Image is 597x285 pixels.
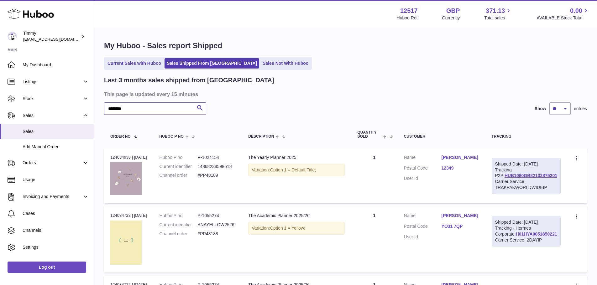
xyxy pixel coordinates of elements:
a: YO31 7QP [442,223,479,229]
span: 0.00 [570,7,582,15]
span: Channels [23,227,89,233]
span: Option 1 = Default Title; [270,167,316,172]
span: Total sales [484,15,512,21]
h1: My Huboo - Sales report Shipped [104,41,587,51]
div: Timmy [23,30,80,42]
dt: Postal Code [404,165,442,173]
div: Carrier Service: TRAKPAKWORLDWIDEIP [495,179,557,191]
dt: Channel order [160,231,198,237]
dd: #PP48189 [197,172,236,178]
div: The Yearly Planner 2025 [248,155,345,160]
a: [PERSON_NAME] [442,155,479,160]
span: Description [248,135,274,139]
span: Listings [23,79,82,85]
dd: #PP48188 [197,231,236,237]
span: Orders [23,160,82,166]
span: Cases [23,211,89,216]
dt: User Id [404,176,442,181]
div: Variation: [248,164,345,176]
span: AVAILABLE Stock Total [537,15,589,21]
a: 12349 [442,165,479,171]
img: internalAdmin-12517@internal.huboo.com [8,32,17,41]
span: Huboo P no [160,135,184,139]
a: Sales Shipped From [GEOGRAPHIC_DATA] [165,58,259,69]
a: Log out [8,262,86,273]
span: entries [574,106,587,112]
dt: Name [404,213,442,220]
span: Add Manual Order [23,144,89,150]
span: Usage [23,177,89,183]
h2: Last 3 months sales shipped from [GEOGRAPHIC_DATA] [104,76,274,84]
div: 124034938 | [DATE] [110,155,147,160]
span: My Dashboard [23,62,89,68]
div: Carrier Service: 2DAYIP [495,237,557,243]
div: Shipped Date: [DATE] [495,161,557,167]
strong: 12517 [400,7,418,15]
img: 125171755599416.png [110,221,142,265]
strong: GBP [446,7,460,15]
h3: This page is updated every 15 minutes [104,91,585,98]
span: Settings [23,244,89,250]
dt: Channel order [160,172,198,178]
dt: Huboo P no [160,155,198,160]
span: 371.13 [486,7,505,15]
span: Invoicing and Payments [23,194,82,200]
a: [PERSON_NAME] [442,213,479,219]
div: Customer [404,135,479,139]
td: 1 [351,206,397,272]
span: [EMAIL_ADDRESS][DOMAIN_NAME] [23,37,92,42]
div: Tracking P2P: [492,158,561,194]
span: Sales [23,113,82,119]
dt: Postal Code [404,223,442,231]
dd: P-1024154 [197,155,236,160]
div: Currency [442,15,460,21]
dt: User Id [404,234,442,240]
div: Huboo Ref [397,15,418,21]
dd: 14868238598518 [197,164,236,170]
span: Order No [110,135,131,139]
dt: Name [404,155,442,162]
label: Show [535,106,546,112]
a: HUB1080GB82132875201 [505,173,557,178]
div: Tracking - Hermes Corporate: [492,216,561,247]
a: 0.00 AVAILABLE Stock Total [537,7,589,21]
span: Sales [23,129,89,135]
div: Variation: [248,222,345,235]
a: 371.13 Total sales [484,7,512,21]
a: Current Sales with Huboo [105,58,163,69]
div: Shipped Date: [DATE] [495,219,557,225]
div: The Academic Planner 2025/26 [248,213,345,219]
dt: Current identifier [160,164,198,170]
div: Tracking [492,135,561,139]
span: Stock [23,96,82,102]
dt: Huboo P no [160,213,198,219]
a: H01HYA0051850221 [516,232,557,237]
span: Option 1 = Yellow; [270,226,305,231]
img: 125171733896347.png [110,162,142,195]
dd: ANAYELLOW2526 [197,222,236,228]
dd: P-1055274 [197,213,236,219]
div: 124034723 | [DATE] [110,213,147,218]
a: Sales Not With Huboo [260,58,311,69]
td: 1 [351,148,397,203]
span: Quantity Sold [357,130,381,139]
dt: Current identifier [160,222,198,228]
